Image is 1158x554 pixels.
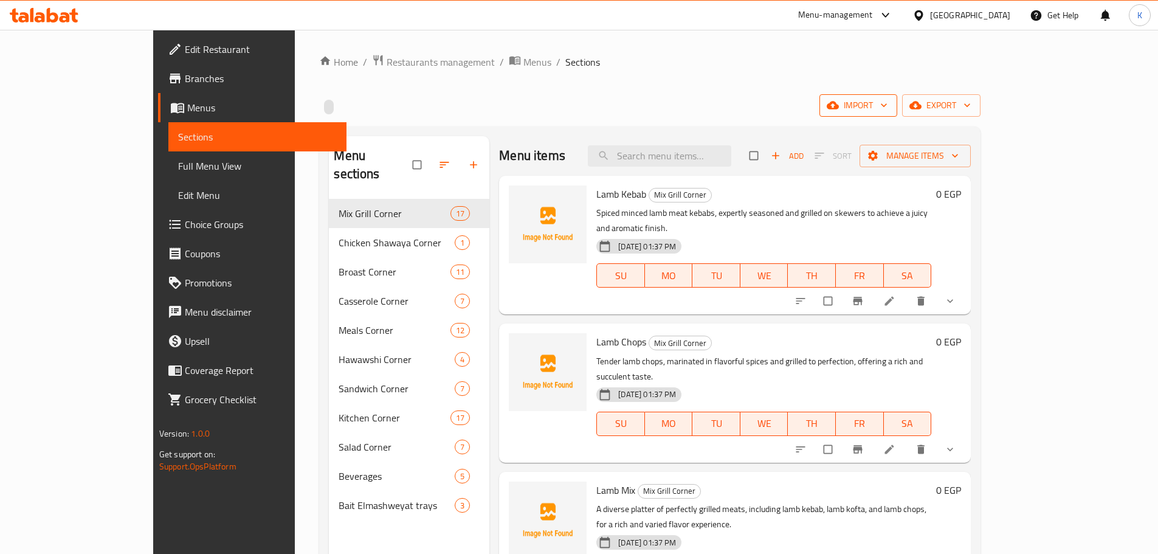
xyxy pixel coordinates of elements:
a: Edit menu item [883,443,898,455]
svg: Show Choices [944,443,956,455]
div: Mix Grill Corner [649,336,712,350]
div: items [450,206,470,221]
span: 5 [455,471,469,482]
span: Hawawshi Corner [339,352,455,367]
div: Kitchen Corner17 [329,403,489,432]
span: Add [771,149,804,163]
span: Restaurants management [387,55,495,69]
button: Branch-specific-item [844,436,874,463]
div: Bait Elmashweyat trays3 [329,491,489,520]
span: FR [841,267,879,285]
div: items [455,440,470,454]
span: TU [697,415,736,432]
span: [DATE] 01:37 PM [613,537,681,549]
span: Choice Groups [185,217,337,232]
button: TH [788,412,836,436]
span: SU [602,267,639,285]
button: MO [645,263,693,288]
div: Meals Corner12 [329,316,489,345]
span: Select to update [816,289,842,313]
li: / [500,55,504,69]
h2: Menu sections [334,147,413,183]
span: Sandwich Corner [339,381,455,396]
span: Meals Corner [339,323,450,338]
div: items [455,381,470,396]
span: Salad Corner [339,440,455,454]
button: SU [596,263,644,288]
button: delete [908,288,937,314]
input: search [588,145,731,167]
div: items [455,469,470,483]
a: Support.OpsPlatform [159,459,236,474]
span: Edit Restaurant [185,42,337,57]
button: import [819,94,897,117]
button: SA [884,412,932,436]
div: Hawawshi Corner4 [329,345,489,374]
span: TU [697,267,736,285]
span: MO [650,267,688,285]
span: 7 [455,296,469,307]
span: Mix Grill Corner [649,188,711,202]
span: 11 [451,266,469,278]
span: Version: [159,426,189,441]
div: Chicken Shawaya Corner1 [329,228,489,257]
li: / [363,55,367,69]
button: SU [596,412,644,436]
span: 7 [455,441,469,453]
a: Grocery Checklist [158,385,346,414]
span: export [912,98,971,113]
button: SA [884,263,932,288]
span: Coupons [185,246,337,261]
span: Mix Grill Corner [638,484,700,498]
span: Get support on: [159,446,215,462]
a: Menus [158,93,346,122]
span: FR [841,415,879,432]
button: WE [740,263,788,288]
a: Choice Groups [158,210,346,239]
a: Branches [158,64,346,93]
a: Sections [168,122,346,151]
span: Manage items [869,148,961,164]
div: Mix Grill Corner [638,484,701,499]
div: [GEOGRAPHIC_DATA] [930,9,1010,22]
a: Menus [509,54,551,70]
span: WE [745,415,784,432]
span: Grocery Checklist [185,392,337,407]
span: MO [650,415,688,432]
a: Menu disclaimer [158,297,346,327]
button: MO [645,412,693,436]
div: Mix Grill Corner17 [329,199,489,228]
span: import [829,98,887,113]
span: 1.0.0 [191,426,210,441]
span: Menu disclaimer [185,305,337,319]
span: TH [793,267,831,285]
nav: Menu sections [329,194,489,525]
svg: Show Choices [944,295,956,307]
a: Full Menu View [168,151,346,181]
span: 17 [451,412,469,424]
span: Full Menu View [178,159,337,173]
span: Sections [178,130,337,144]
span: Mix Grill Corner [339,206,450,221]
button: Add [768,147,807,165]
div: items [455,352,470,367]
span: [DATE] 01:37 PM [613,241,681,252]
span: 12 [451,325,469,336]
span: [DATE] 01:37 PM [613,389,681,400]
a: Upsell [158,327,346,356]
div: items [450,323,470,338]
h6: 0 EGP [936,333,961,350]
button: export [902,94,981,117]
h6: 0 EGP [936,185,961,203]
button: FR [836,263,884,288]
button: Branch-specific-item [844,288,874,314]
button: show more [937,288,966,314]
span: Coverage Report [185,363,337,378]
img: Lamb Chops [509,333,587,411]
button: TU [692,412,740,436]
span: 1 [455,237,469,249]
span: Chicken Shawaya Corner [339,235,455,250]
span: Lamb Mix [596,481,635,499]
